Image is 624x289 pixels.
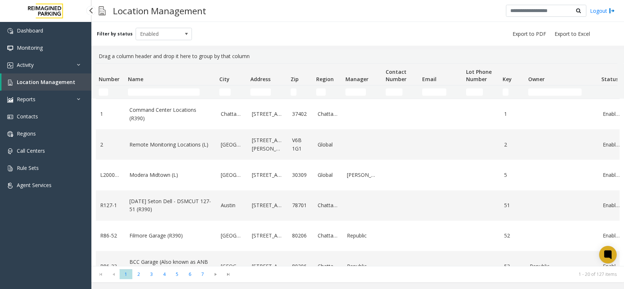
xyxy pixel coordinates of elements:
[313,85,343,99] td: Region Filter
[422,88,446,96] input: Email Filter
[211,271,220,277] span: Go to the next page
[383,85,419,99] td: Contact Number Filter
[100,232,121,240] a: R86-52
[292,262,309,270] a: 80206
[386,88,402,96] input: Contact Number Filter
[100,201,121,209] a: R127-1
[17,61,34,68] span: Activity
[7,80,13,85] img: 'icon'
[129,258,212,274] a: BCC Garage (Also known as ANB Garage) (R390)
[528,88,582,96] input: Owner Filter
[250,76,271,83] span: Address
[136,28,181,40] span: Enabled
[132,269,145,279] span: Page 2
[318,262,338,270] a: Chattanooga
[239,271,617,277] kendo-pager-info: 1 - 20 of 127 items
[252,262,283,270] a: [STREET_ADDRESS]
[590,7,615,15] a: Logout
[343,85,383,99] td: Manager Filter
[100,171,121,179] a: L20000500
[292,171,309,179] a: 30309
[219,88,231,96] input: City Filter
[603,141,620,149] a: Enabled
[100,141,121,149] a: 2
[504,262,521,270] a: 53
[292,201,309,209] a: 78701
[221,262,243,270] a: [GEOGRAPHIC_DATA]
[128,76,143,83] span: Name
[316,76,334,83] span: Region
[7,97,13,103] img: 'icon'
[500,85,525,99] td: Key Filter
[96,85,125,99] td: Number Filter
[129,171,212,179] a: Modera Midtown (L)
[510,29,549,39] button: Export to PDF
[345,76,368,83] span: Manager
[125,85,216,99] td: Name Filter
[145,269,158,279] span: Page 3
[503,88,508,96] input: Key Filter
[129,197,212,214] a: [DATE] Seton Dell - DSMCUT 127-51 (R390)
[158,269,171,279] span: Page 4
[7,166,13,171] img: 'icon'
[221,232,243,240] a: [GEOGRAPHIC_DATA]
[598,64,624,85] th: Status
[513,30,546,38] span: Export to PDF
[292,232,309,240] a: 80206
[504,201,521,209] a: 51
[252,232,283,240] a: [STREET_ADDRESS]
[219,76,230,83] span: City
[603,232,620,240] a: Enabled
[7,114,13,120] img: 'icon'
[252,110,283,118] a: [STREET_ADDRESS]
[97,31,133,37] label: Filter by status
[528,76,545,83] span: Owner
[503,76,512,83] span: Key
[120,269,132,279] span: Page 1
[222,269,235,280] span: Go to the last page
[109,2,210,20] h3: Location Management
[292,136,309,153] a: V6B 1G1
[128,88,200,96] input: Name Filter
[598,85,624,99] td: Status Filter
[17,113,38,120] span: Contacts
[221,110,243,118] a: Chattanooga
[252,171,283,179] a: [STREET_ADDRESS]
[17,96,35,103] span: Reports
[129,106,212,122] a: Command Center Locations (R390)
[247,85,288,99] td: Address Filter
[17,44,43,51] span: Monitoring
[318,141,338,149] a: Global
[7,28,13,34] img: 'icon'
[17,164,39,171] span: Rule Sets
[603,262,620,270] a: Enabled
[419,85,463,99] td: Email Filter
[7,131,13,137] img: 'icon'
[504,110,521,118] a: 1
[252,201,283,209] a: [STREET_ADDRESS]
[96,49,620,63] div: Drag a column header and drop it here to group by that column
[209,269,222,280] span: Go to the next page
[7,183,13,189] img: 'icon'
[347,262,378,270] a: Republic
[17,182,52,189] span: Agent Services
[347,232,378,240] a: Republic
[466,68,492,83] span: Lot Phone Number
[318,110,338,118] a: Chattanooga
[7,62,13,68] img: 'icon'
[1,73,91,91] a: Location Management
[100,110,121,118] a: 1
[221,141,243,149] a: [GEOGRAPHIC_DATA]
[17,147,45,154] span: Call Centers
[552,29,593,39] button: Export to Excel
[221,171,243,179] a: [GEOGRAPHIC_DATA]
[318,171,338,179] a: Global
[288,85,313,99] td: Zip Filter
[223,271,233,277] span: Go to the last page
[17,130,36,137] span: Regions
[7,45,13,51] img: 'icon'
[100,262,121,270] a: R86-23
[525,85,598,99] td: Owner Filter
[196,269,209,279] span: Page 7
[129,141,212,149] a: Remote Monitoring Locations (L)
